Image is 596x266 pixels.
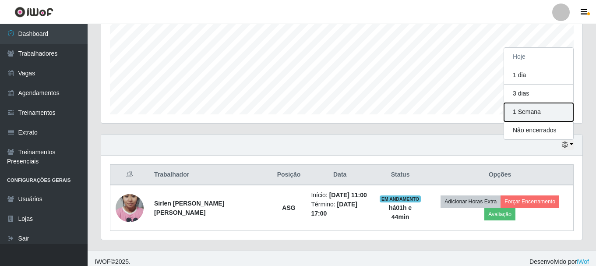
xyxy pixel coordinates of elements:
th: Trabalhador [149,165,272,185]
button: 1 Semana [504,103,573,121]
li: Início: [311,191,369,200]
button: 3 dias [504,85,573,103]
img: 1724535532655.jpeg [116,183,144,233]
button: Forçar Encerramento [501,195,559,208]
th: Data [306,165,374,185]
strong: Sirlen [PERSON_NAME] [PERSON_NAME] [154,200,224,216]
strong: ASG [282,204,295,211]
button: 1 dia [504,66,573,85]
button: Adicionar Horas Extra [441,195,501,208]
th: Status [374,165,427,185]
th: Opções [427,165,573,185]
button: Não encerrados [504,121,573,139]
li: Término: [311,200,369,218]
time: [DATE] 11:00 [329,192,367,199]
span: EM ANDAMENTO [380,195,421,202]
img: CoreUI Logo [14,7,53,18]
a: iWof [577,258,589,265]
button: Hoje [504,48,573,66]
button: Avaliação [484,208,515,220]
th: Posição [272,165,306,185]
span: IWOF [95,258,111,265]
strong: há 01 h e 44 min [389,204,412,220]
